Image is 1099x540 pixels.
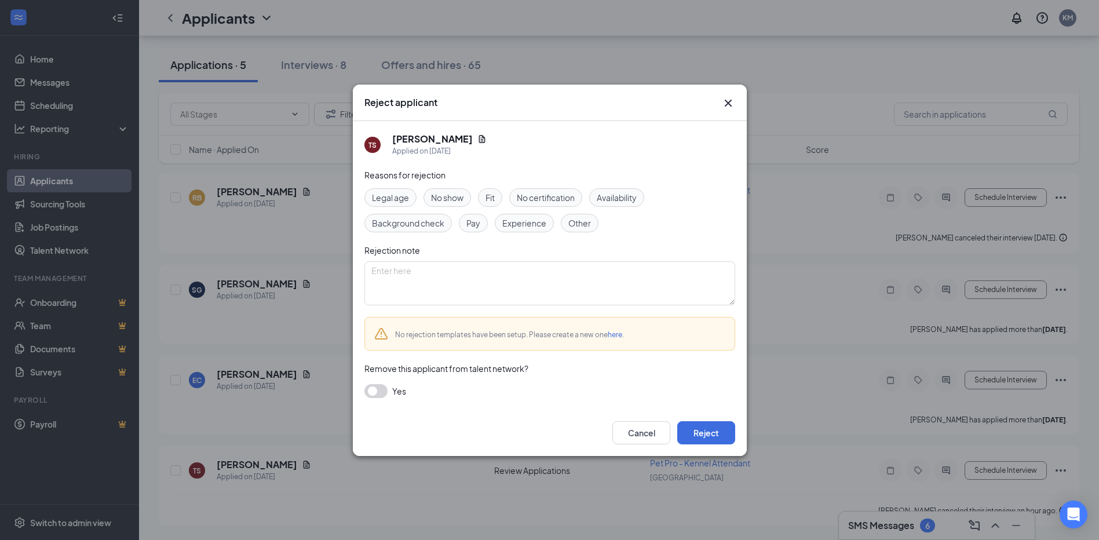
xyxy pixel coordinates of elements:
[364,245,420,256] span: Rejection note
[568,217,591,229] span: Other
[364,170,446,180] span: Reasons for rejection
[431,191,463,204] span: No show
[612,421,670,444] button: Cancel
[677,421,735,444] button: Reject
[466,217,480,229] span: Pay
[485,191,495,204] span: Fit
[372,217,444,229] span: Background check
[477,134,487,144] svg: Document
[502,217,546,229] span: Experience
[368,140,377,149] div: TS
[517,191,575,204] span: No certification
[721,96,735,110] svg: Cross
[392,145,487,157] div: Applied on [DATE]
[364,363,528,374] span: Remove this applicant from talent network?
[392,133,473,145] h5: [PERSON_NAME]
[364,96,437,109] h3: Reject applicant
[395,330,624,339] span: No rejection templates have been setup. Please create a new one .
[1060,501,1087,528] div: Open Intercom Messenger
[608,330,622,339] a: here
[372,191,409,204] span: Legal age
[597,191,637,204] span: Availability
[721,96,735,110] button: Close
[374,327,388,341] svg: Warning
[392,384,406,398] span: Yes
